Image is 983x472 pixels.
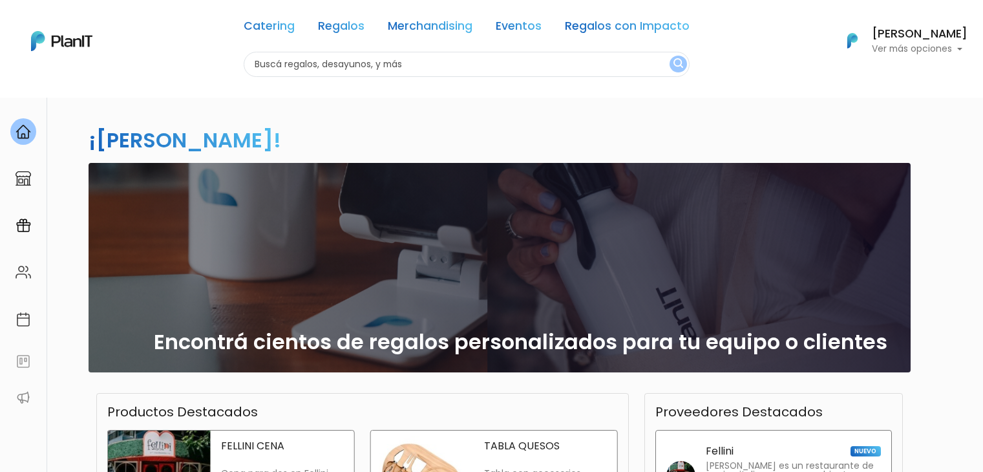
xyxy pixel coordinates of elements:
img: people-662611757002400ad9ed0e3c099ab2801c6687ba6c219adb57efc949bc21e19d.svg [16,264,31,280]
img: search_button-432b6d5273f82d61273b3651a40e1bd1b912527efae98b1b7a1b2c0702e16a8d.svg [673,58,683,70]
img: feedback-78b5a0c8f98aac82b08bfc38622c3050aee476f2c9584af64705fc4e61158814.svg [16,354,31,369]
img: home-e721727adea9d79c4d83392d1f703f7f8bce08238fde08b1acbfd93340b81755.svg [16,124,31,140]
h3: Productos Destacados [107,404,258,420]
a: Merchandising [388,21,472,36]
img: calendar-87d922413cdce8b2cf7b7f5f62616a5cf9e4887200fb71536465627b3292af00.svg [16,312,31,327]
img: PlanIt Logo [31,31,92,51]
span: NUEVO [851,446,880,456]
a: Eventos [496,21,542,36]
img: PlanIt Logo [838,27,867,55]
img: partners-52edf745621dab592f3b2c58e3bca9d71375a7ef29c3b500c9f145b62cc070d4.svg [16,390,31,405]
img: marketplace-4ceaa7011d94191e9ded77b95e3339b90024bf715f7c57f8cf31f2d8c509eaba.svg [16,171,31,186]
img: campaigns-02234683943229c281be62815700db0a1741e53638e28bf9629b52c665b00959.svg [16,218,31,233]
a: Regalos [318,21,365,36]
h2: ¡[PERSON_NAME]! [89,125,281,155]
h6: [PERSON_NAME] [872,28,967,40]
h2: Encontrá cientos de regalos personalizados para tu equipo o clientes [154,330,887,354]
p: TABLA QUESOS [484,441,607,451]
p: Fellini [706,446,734,456]
p: FELLINI CENA [221,441,344,451]
input: Buscá regalos, desayunos, y más [244,52,690,77]
p: Ver más opciones [872,45,967,54]
a: Catering [244,21,295,36]
h3: Proveedores Destacados [655,404,823,420]
a: Regalos con Impacto [565,21,690,36]
button: PlanIt Logo [PERSON_NAME] Ver más opciones [830,24,967,58]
